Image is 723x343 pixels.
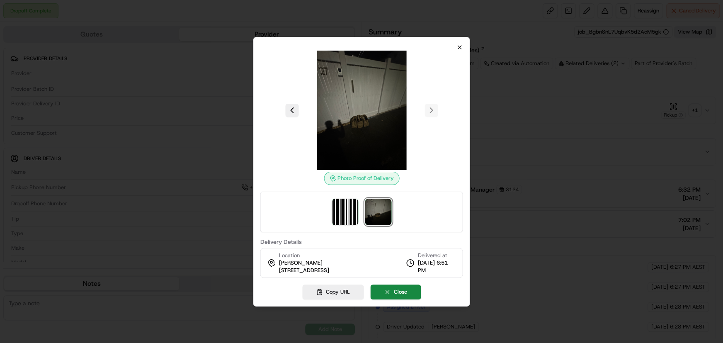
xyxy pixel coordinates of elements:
div: Photo Proof of Delivery [324,172,399,185]
button: Copy URL [302,285,364,299]
img: barcode_scan_on_pickup image [332,199,358,225]
span: [PERSON_NAME] [279,259,322,267]
span: Location [279,252,299,259]
button: Close [370,285,421,299]
span: [STREET_ADDRESS] [279,267,329,274]
label: Delivery Details [260,239,463,245]
span: Delivered at [418,252,456,259]
img: photo_proof_of_delivery image [302,51,421,170]
span: [DATE] 6:51 PM [418,259,456,274]
img: photo_proof_of_delivery image [365,199,391,225]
